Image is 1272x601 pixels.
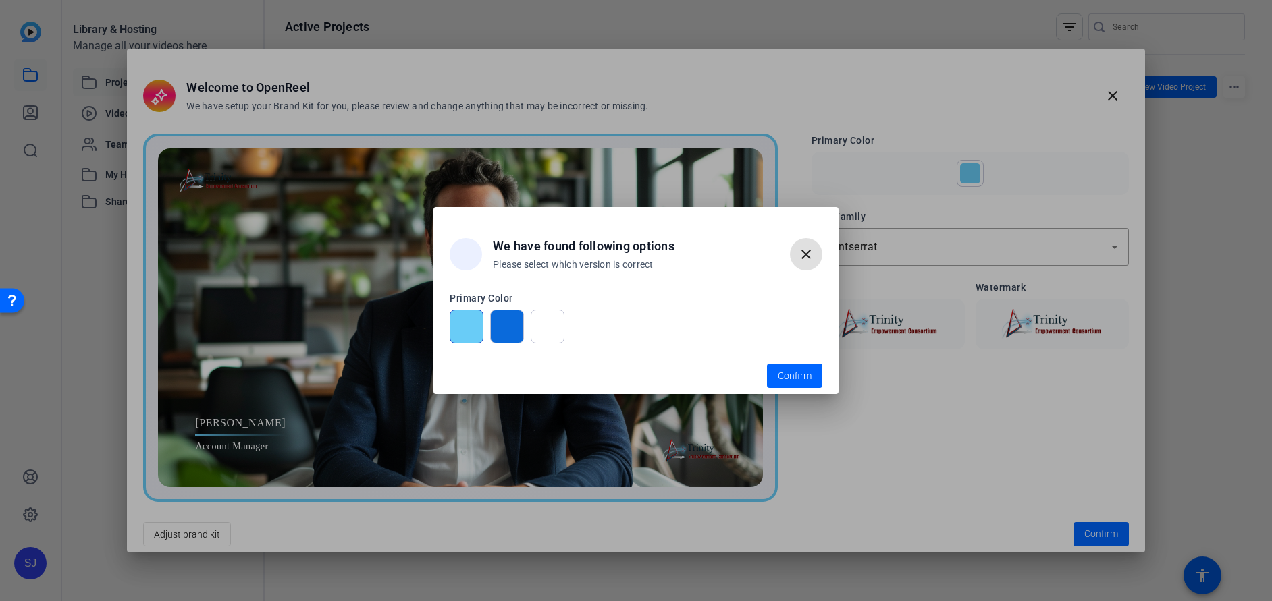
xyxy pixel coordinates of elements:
h3: Please select which version is correct [493,258,674,272]
button: Confirm [767,364,822,388]
h2: We have found following options [493,237,674,255]
h3: Primary Color [450,291,822,306]
span: Confirm [778,369,812,383]
mat-icon: close [798,246,814,262]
